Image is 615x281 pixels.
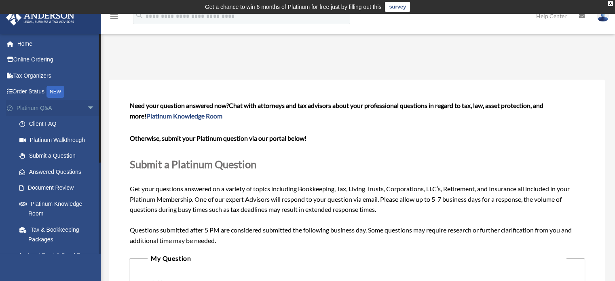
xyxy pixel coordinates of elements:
a: Tax & Bookkeeping Packages [11,222,107,247]
a: Home [6,36,107,52]
a: Platinum Q&Aarrow_drop_down [6,100,107,116]
span: Submit a Platinum Question [130,158,256,170]
span: arrow_drop_down [87,100,103,116]
div: NEW [46,86,64,98]
a: Platinum Knowledge Room [146,112,222,120]
legend: My Question [148,253,566,264]
div: close [608,1,613,6]
i: menu [109,11,119,21]
span: Chat with attorneys and tax advisors about your professional questions in regard to tax, law, ass... [130,101,543,120]
a: Answered Questions [11,164,107,180]
b: Otherwise, submit your Platinum question via our portal below! [130,134,306,142]
a: Order StatusNEW [6,84,107,100]
img: Anderson Advisors Platinum Portal [4,10,77,25]
a: Platinum Knowledge Room [11,196,107,222]
a: Online Ordering [6,52,107,68]
span: Get your questions answered on a variety of topics including Bookkeeping, Tax, Living Trusts, Cor... [130,101,584,244]
a: Client FAQ [11,116,107,132]
a: Land Trust & Deed Forum [11,247,107,264]
a: Platinum Walkthrough [11,132,107,148]
a: menu [109,14,119,21]
a: Tax Organizers [6,68,107,84]
a: survey [385,2,410,12]
img: User Pic [597,10,609,22]
div: Get a chance to win 6 months of Platinum for free just by filling out this [205,2,382,12]
a: Document Review [11,180,107,196]
span: Need your question answered now? [130,101,229,109]
a: Submit a Question [11,148,103,164]
i: search [135,11,144,20]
